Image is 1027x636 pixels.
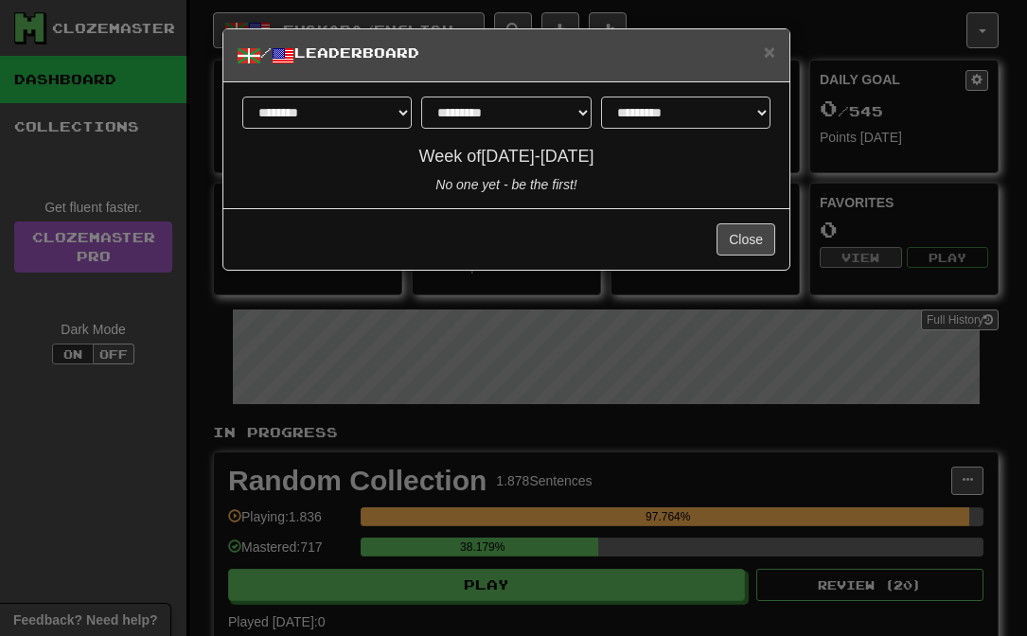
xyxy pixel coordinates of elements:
h5: / Leaderboard [238,44,775,67]
h4: Week of [DATE] - [DATE] [238,148,775,167]
span: × [764,41,775,62]
button: Close [764,42,775,62]
em: No one yet - be the first! [435,177,576,192]
button: Close [717,223,775,256]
